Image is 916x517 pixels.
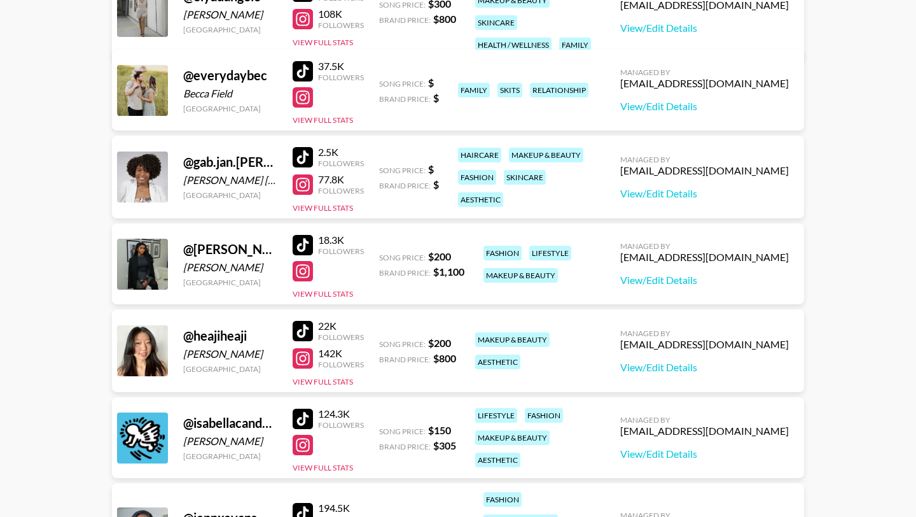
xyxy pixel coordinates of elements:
span: Song Price: [379,166,426,175]
div: Followers [318,360,364,369]
a: View/Edit Details [620,100,789,113]
div: [GEOGRAPHIC_DATA] [183,451,277,461]
span: Song Price: [379,253,426,262]
div: 77.8K [318,173,364,186]
div: aesthetic [458,192,503,207]
button: View Full Stats [293,203,353,213]
div: Followers [318,159,364,168]
button: View Full Stats [293,289,353,299]
div: aesthetic [475,355,520,369]
div: [EMAIL_ADDRESS][DOMAIN_NAME] [620,338,789,351]
span: Brand Price: [379,94,431,104]
div: skincare [475,15,517,30]
div: makeup & beauty [475,430,550,445]
div: Managed By [620,329,789,338]
div: fashion [483,246,522,260]
div: relationship [530,83,588,97]
strong: $ 800 [433,13,456,25]
div: Followers [318,73,364,82]
div: 37.5K [318,60,364,73]
div: @ gab.jan.[PERSON_NAME] [183,154,277,170]
div: 194.5K [318,502,364,514]
strong: $ 800 [433,352,456,364]
div: fashion [483,492,522,507]
div: makeup & beauty [509,148,583,162]
div: [GEOGRAPHIC_DATA] [183,278,277,287]
strong: $ 200 [428,250,451,262]
a: View/Edit Details [620,22,789,34]
strong: $ 305 [433,439,456,451]
strong: $ [433,92,439,104]
div: 108K [318,8,364,20]
div: Followers [318,420,364,430]
div: [EMAIL_ADDRESS][DOMAIN_NAME] [620,425,789,437]
div: Becca Field [183,87,277,100]
button: View Full Stats [293,115,353,125]
div: makeup & beauty [483,268,558,283]
div: skincare [504,170,546,185]
span: Brand Price: [379,355,431,364]
div: lifestyle [529,246,571,260]
div: Followers [318,186,364,195]
div: skits [497,83,522,97]
a: View/Edit Details [620,448,789,460]
div: [GEOGRAPHIC_DATA] [183,104,277,113]
div: [PERSON_NAME] [PERSON_NAME] [183,174,277,187]
div: Managed By [620,155,789,164]
div: Managed By [620,241,789,251]
div: [EMAIL_ADDRESS][DOMAIN_NAME] [620,251,789,264]
strong: $ [428,76,434,89]
div: Followers [318,246,364,256]
span: Song Price: [379,427,426,436]
a: View/Edit Details [620,274,789,287]
div: @ heajiheaji [183,328,277,344]
span: Song Price: [379,79,426,89]
div: @ everydaybec [183,67,277,83]
div: fashion [525,408,563,423]
strong: $ [433,178,439,190]
a: View/Edit Details [620,187,789,200]
div: family [559,38,591,52]
button: View Full Stats [293,38,353,47]
div: [EMAIL_ADDRESS][DOMAIN_NAME] [620,164,789,177]
span: Brand Price: [379,15,431,25]
div: [GEOGRAPHIC_DATA] [183,364,277,374]
span: Brand Price: [379,268,431,278]
div: 142K [318,347,364,360]
div: [PERSON_NAME] [183,348,277,360]
button: View Full Stats [293,463,353,472]
div: Managed By [620,415,789,425]
div: [PERSON_NAME] [183,261,277,274]
div: 22K [318,320,364,332]
div: [GEOGRAPHIC_DATA] [183,25,277,34]
div: @ [PERSON_NAME] [183,241,277,257]
span: Brand Price: [379,181,431,190]
span: Song Price: [379,339,426,349]
div: Followers [318,20,364,30]
div: [PERSON_NAME] [183,8,277,21]
div: lifestyle [475,408,517,423]
div: [PERSON_NAME] [183,435,277,448]
div: 18.3K [318,234,364,246]
div: 124.3K [318,407,364,420]
div: haircare [458,148,501,162]
div: Managed By [620,67,789,77]
button: View Full Stats [293,377,353,386]
div: @ isabellacandelaria7 [183,415,277,431]
span: Brand Price: [379,442,431,451]
strong: $ 150 [428,424,451,436]
a: View/Edit Details [620,361,789,374]
div: makeup & beauty [475,332,550,347]
div: fashion [458,170,496,185]
div: [GEOGRAPHIC_DATA] [183,190,277,200]
div: 2.5K [318,146,364,159]
div: family [458,83,490,97]
strong: $ [428,163,434,175]
div: aesthetic [475,453,520,467]
strong: $ 200 [428,337,451,349]
strong: $ 1,100 [433,266,464,278]
div: [EMAIL_ADDRESS][DOMAIN_NAME] [620,77,789,90]
div: Followers [318,332,364,342]
div: health / wellness [475,38,552,52]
